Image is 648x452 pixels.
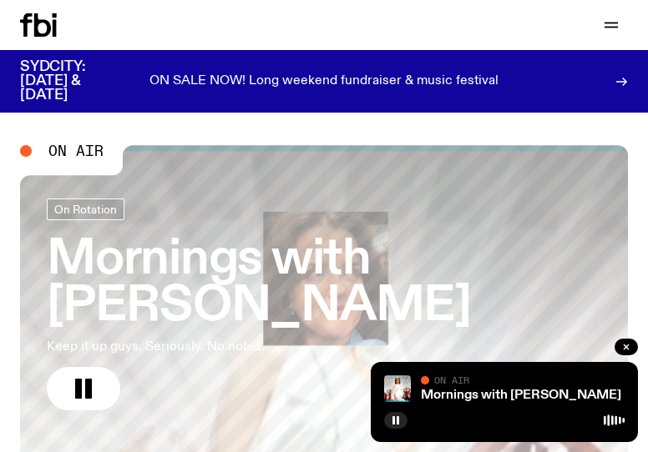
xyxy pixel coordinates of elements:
[47,198,601,410] a: Mornings with [PERSON_NAME]Keep it up guys. Seriously. No notes.
[54,203,117,215] span: On Rotation
[48,143,104,158] span: On Air
[149,74,499,89] p: ON SALE NOW! Long weekend fundraiser & music festival
[47,337,474,357] p: Keep it up guys. Seriously. No notes.
[20,60,127,103] h3: SYDCITY: [DATE] & [DATE]
[47,237,601,330] h3: Mornings with [PERSON_NAME]
[47,198,124,220] a: On Rotation
[434,374,469,385] span: On Air
[421,389,621,402] a: Mornings with [PERSON_NAME]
